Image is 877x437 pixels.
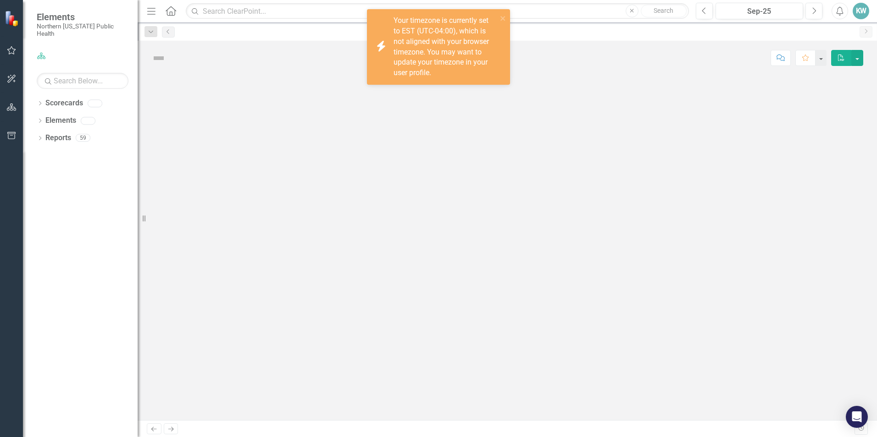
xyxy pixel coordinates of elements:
div: Sep-25 [719,6,800,17]
div: Your timezone is currently set to EST (UTC-04:00), which is not aligned with your browser timezon... [394,16,497,78]
input: Search Below... [37,73,128,89]
a: Reports [45,133,71,143]
button: KW [853,3,869,19]
button: close [500,13,506,23]
span: Search [654,7,673,14]
div: Open Intercom Messenger [846,406,868,428]
a: Elements [45,115,76,126]
img: ClearPoint Strategy [5,10,21,26]
small: Northern [US_STATE] Public Health [37,22,128,38]
img: Not Defined [151,51,166,66]
button: Sep-25 [716,3,803,19]
button: Search [641,5,687,17]
span: Elements [37,11,128,22]
a: Scorecards [45,98,83,109]
input: Search ClearPoint... [186,3,689,19]
div: 59 [76,134,90,142]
